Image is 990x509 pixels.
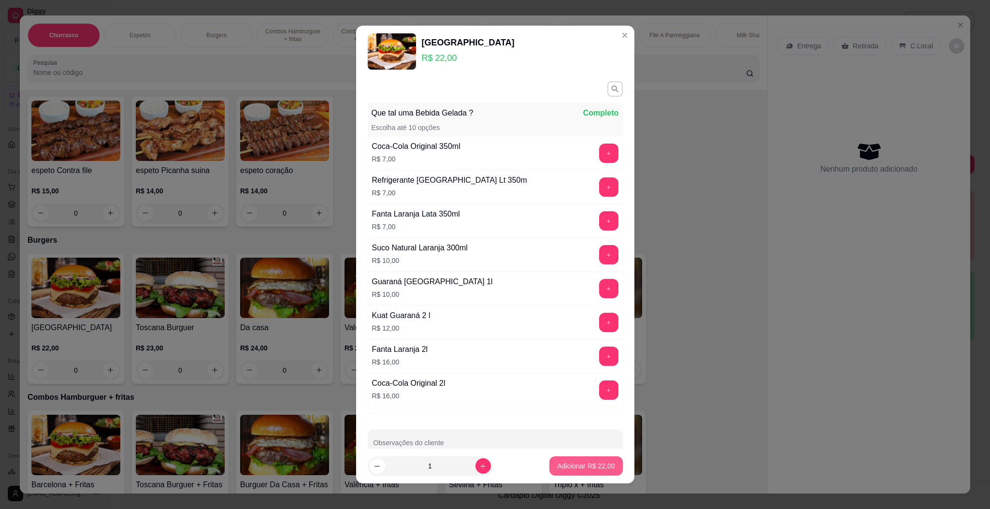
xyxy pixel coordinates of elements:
[599,313,618,332] button: add
[372,256,468,265] p: R$ 10,00
[422,51,515,65] p: R$ 22,00
[372,391,445,401] p: R$ 16,00
[372,141,460,152] div: Coca-Cola Original 350ml
[549,456,622,476] button: Adicionar R$ 22,00
[599,347,618,366] button: add
[372,222,460,232] p: R$ 7,00
[372,208,460,220] div: Fanta Laranja Lata 350ml
[368,33,416,70] img: product-image
[372,188,527,198] p: R$ 7,00
[422,36,515,49] div: [GEOGRAPHIC_DATA]
[599,144,618,163] button: add
[372,175,527,186] div: Refrigerante [GEOGRAPHIC_DATA] Lt 350m
[372,276,493,288] div: Guaraná [GEOGRAPHIC_DATA] 1l
[372,323,430,333] p: R$ 12,00
[599,279,618,298] button: add
[475,458,491,474] button: increase-product-quantity
[599,245,618,264] button: add
[370,458,385,474] button: decrease-product-quantity
[372,123,440,132] p: Escolha até 10 opções
[583,107,619,119] p: Completo
[617,28,632,43] button: Close
[372,378,445,389] div: Coca-Cola Original 2l
[372,357,428,367] p: R$ 16,00
[599,211,618,231] button: add
[557,461,615,471] p: Adicionar R$ 22,00
[373,442,617,451] input: Observações do cliente
[372,154,460,164] p: R$ 7,00
[599,380,618,400] button: add
[372,290,493,299] p: R$ 10,00
[372,242,468,254] div: Suco Natural Laranja 300ml
[372,310,430,321] div: Kuat Guaraná 2 l
[372,344,428,355] div: Fanta Laranja 2l
[599,177,618,197] button: add
[372,107,473,119] p: Que tal uma Bebida Gelada ?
